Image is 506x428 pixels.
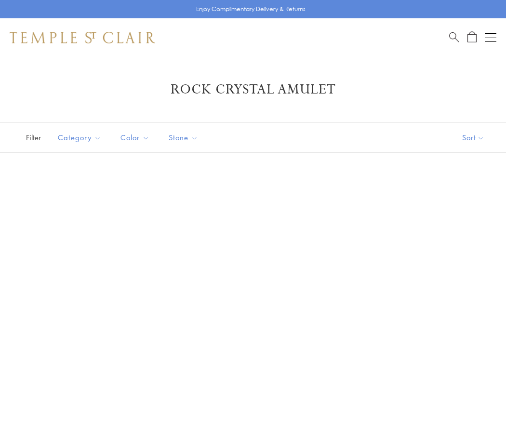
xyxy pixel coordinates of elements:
[467,31,477,43] a: Open Shopping Bag
[485,32,496,43] button: Open navigation
[24,81,482,98] h1: Rock Crystal Amulet
[116,132,157,144] span: Color
[113,127,157,148] button: Color
[161,127,205,148] button: Stone
[196,4,306,14] p: Enjoy Complimentary Delivery & Returns
[51,127,108,148] button: Category
[440,123,506,152] button: Show sort by
[449,31,459,43] a: Search
[164,132,205,144] span: Stone
[53,132,108,144] span: Category
[10,32,155,43] img: Temple St. Clair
